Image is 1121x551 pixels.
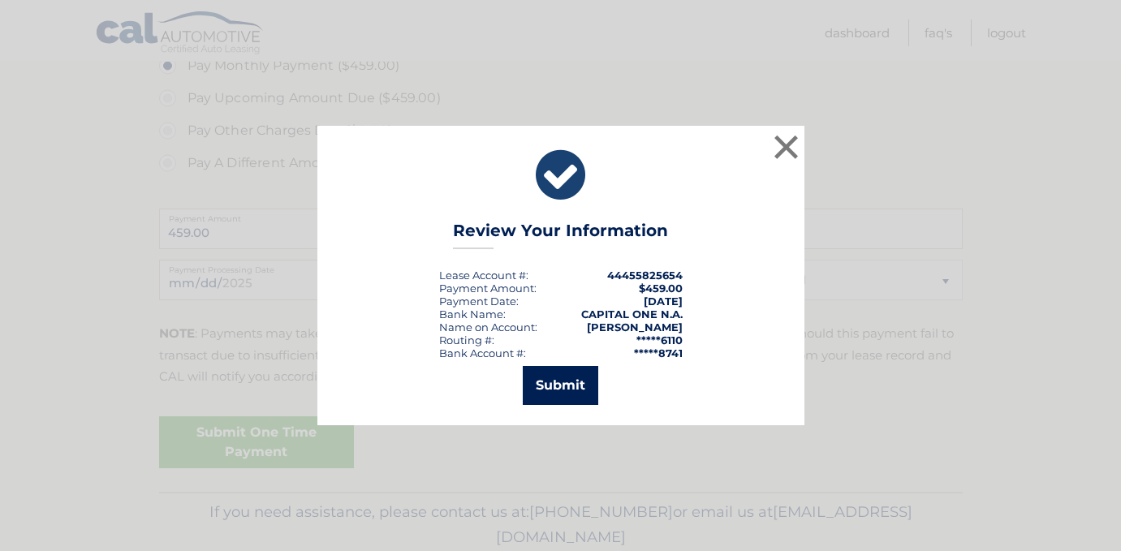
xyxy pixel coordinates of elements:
h3: Review Your Information [453,221,668,249]
span: $459.00 [639,282,683,295]
span: [DATE] [644,295,683,308]
button: Submit [523,366,598,405]
div: Name on Account: [439,321,537,334]
div: Bank Account #: [439,347,526,359]
strong: 44455825654 [607,269,683,282]
div: : [439,295,519,308]
div: Lease Account #: [439,269,528,282]
div: Payment Amount: [439,282,537,295]
span: Payment Date [439,295,516,308]
button: × [770,131,803,163]
div: Bank Name: [439,308,506,321]
strong: CAPITAL ONE N.A. [581,308,683,321]
strong: [PERSON_NAME] [587,321,683,334]
div: Routing #: [439,334,494,347]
